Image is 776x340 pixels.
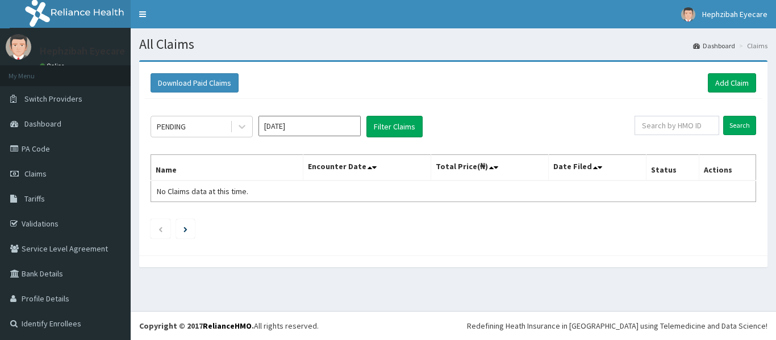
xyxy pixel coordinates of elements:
[151,73,239,93] button: Download Paid Claims
[24,194,45,204] span: Tariffs
[157,186,248,196] span: No Claims data at this time.
[702,9,767,19] span: Hephzibah Eyecare
[139,321,254,331] strong: Copyright © 2017 .
[157,121,186,132] div: PENDING
[549,155,646,181] th: Date Filed
[699,155,756,181] th: Actions
[6,34,31,60] img: User Image
[736,41,767,51] li: Claims
[681,7,695,22] img: User Image
[431,155,549,181] th: Total Price(₦)
[303,155,431,181] th: Encounter Date
[258,116,361,136] input: Select Month and Year
[693,41,735,51] a: Dashboard
[366,116,423,137] button: Filter Claims
[24,119,61,129] span: Dashboard
[24,169,47,179] span: Claims
[467,320,767,331] div: Redefining Heath Insurance in [GEOGRAPHIC_DATA] using Telemedicine and Data Science!
[158,224,163,234] a: Previous page
[139,37,767,52] h1: All Claims
[131,311,776,340] footer: All rights reserved.
[203,321,252,331] a: RelianceHMO
[151,155,303,181] th: Name
[40,62,67,70] a: Online
[635,116,719,135] input: Search by HMO ID
[723,116,756,135] input: Search
[40,46,125,56] p: Hephzibah Eyecare
[646,155,699,181] th: Status
[708,73,756,93] a: Add Claim
[24,94,82,104] span: Switch Providers
[183,224,187,234] a: Next page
